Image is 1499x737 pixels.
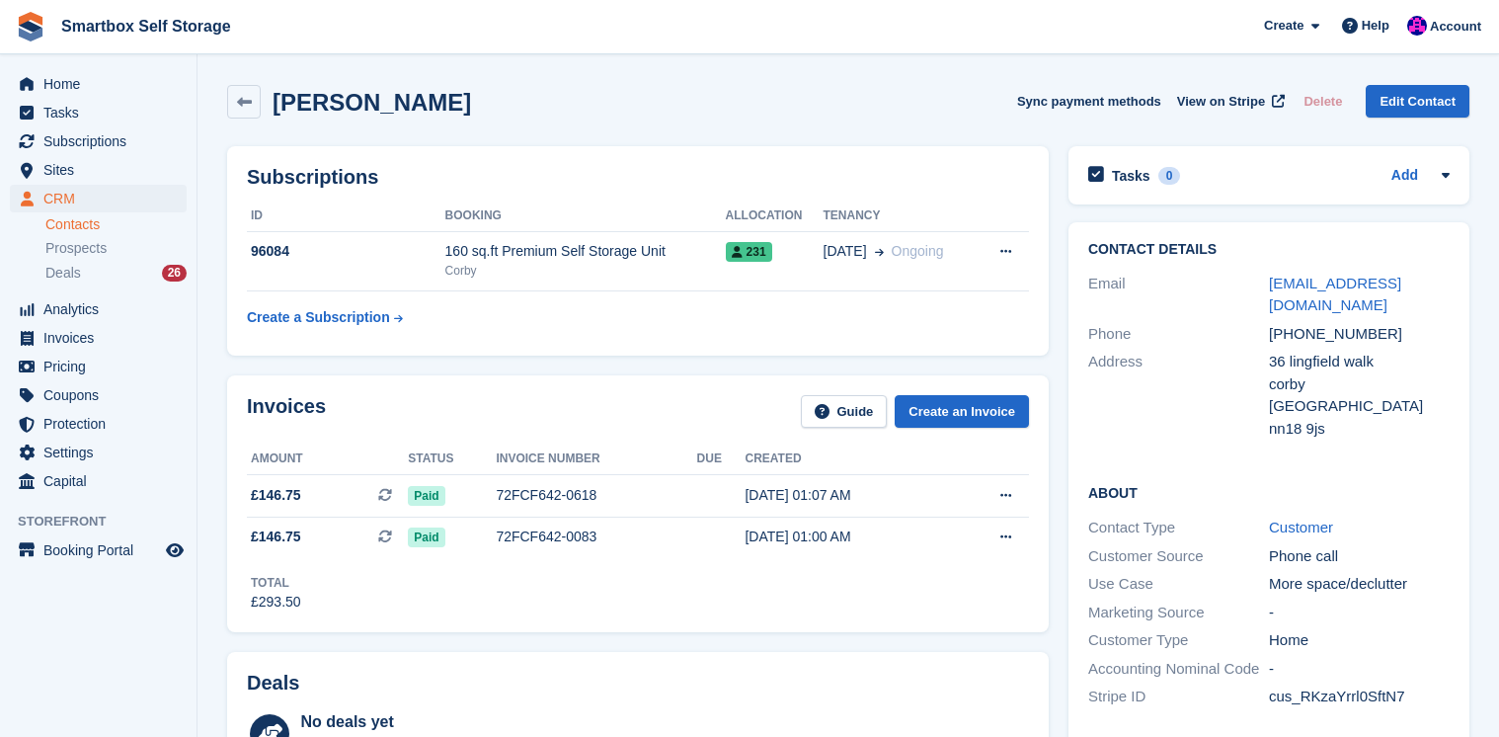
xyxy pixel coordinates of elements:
a: Customer [1269,519,1333,535]
div: More space/declutter [1269,573,1450,596]
span: Ongoing [892,243,944,259]
span: Capital [43,467,162,495]
span: Storefront [18,512,197,532]
span: Coupons [43,381,162,409]
span: 231 [726,242,772,262]
div: [GEOGRAPHIC_DATA] [1269,395,1450,418]
div: 36 lingfield walk [1269,351,1450,373]
img: Sam Austin [1407,16,1427,36]
h2: Tasks [1112,167,1150,185]
div: [DATE] 01:07 AM [745,485,949,506]
a: menu [10,156,187,184]
a: menu [10,295,187,323]
div: Phone call [1269,545,1450,568]
th: Allocation [726,201,824,232]
h2: Subscriptions [247,166,1029,189]
a: menu [10,70,187,98]
span: View on Stripe [1177,92,1265,112]
span: £146.75 [251,485,301,506]
div: Corby [445,262,726,280]
div: Accounting Nominal Code [1088,658,1269,681]
th: Status [408,444,496,475]
a: menu [10,467,187,495]
a: Contacts [45,215,187,234]
div: Total [251,574,301,592]
a: Guide [801,395,888,428]
span: Invoices [43,324,162,352]
span: [DATE] [824,241,867,262]
div: - [1269,602,1450,624]
div: Stripe ID [1088,686,1269,708]
th: Created [745,444,949,475]
a: Deals 26 [45,263,187,284]
div: No deals yet [301,710,715,734]
a: Create an Invoice [895,395,1029,428]
span: Home [43,70,162,98]
h2: Deals [247,672,299,695]
span: Subscriptions [43,127,162,155]
div: 160 sq.ft Premium Self Storage Unit [445,241,726,262]
div: 96084 [247,241,445,262]
span: Help [1362,16,1389,36]
a: menu [10,127,187,155]
div: - [1269,658,1450,681]
div: [PHONE_NUMBER] [1269,323,1450,346]
div: 72FCF642-0083 [496,527,696,547]
th: Due [697,444,746,475]
div: Phone [1088,323,1269,346]
a: Preview store [163,538,187,562]
a: Create a Subscription [247,299,403,336]
div: cus_RKzaYrrl0SftN7 [1269,686,1450,708]
button: Delete [1296,85,1350,118]
span: Prospects [45,239,107,258]
th: Invoice number [496,444,696,475]
a: View on Stripe [1169,85,1289,118]
a: menu [10,185,187,212]
div: Customer Type [1088,629,1269,652]
div: 26 [162,265,187,282]
div: nn18 9js [1269,418,1450,441]
a: Add [1391,165,1418,188]
span: Account [1430,17,1481,37]
h2: Contact Details [1088,242,1450,258]
span: Tasks [43,99,162,126]
div: Address [1088,351,1269,440]
div: Create a Subscription [247,307,390,328]
a: menu [10,381,187,409]
span: Paid [408,528,444,547]
div: Email [1088,273,1269,317]
th: Tenancy [824,201,977,232]
span: Protection [43,410,162,438]
h2: [PERSON_NAME] [273,89,471,116]
div: Marketing Source [1088,602,1269,624]
span: Pricing [43,353,162,380]
span: Paid [408,486,444,506]
span: Create [1264,16,1303,36]
a: Prospects [45,238,187,259]
img: stora-icon-8386f47178a22dfd0bd8f6a31ec36ba5ce8667c1dd55bd0f319d3a0aa187defe.svg [16,12,45,41]
a: menu [10,439,187,466]
span: Settings [43,439,162,466]
div: 0 [1158,167,1181,185]
a: menu [10,536,187,564]
div: 72FCF642-0618 [496,485,696,506]
span: Sites [43,156,162,184]
button: Sync payment methods [1017,85,1161,118]
div: £293.50 [251,592,301,613]
div: Customer Source [1088,545,1269,568]
span: £146.75 [251,527,301,547]
a: menu [10,410,187,438]
span: Deals [45,264,81,283]
div: corby [1269,373,1450,396]
th: ID [247,201,445,232]
a: Smartbox Self Storage [53,10,239,42]
a: menu [10,99,187,126]
span: Booking Portal [43,536,162,564]
a: [EMAIL_ADDRESS][DOMAIN_NAME] [1269,275,1401,314]
a: Edit Contact [1366,85,1469,118]
a: menu [10,353,187,380]
th: Booking [445,201,726,232]
th: Amount [247,444,408,475]
div: Use Case [1088,573,1269,596]
a: menu [10,324,187,352]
